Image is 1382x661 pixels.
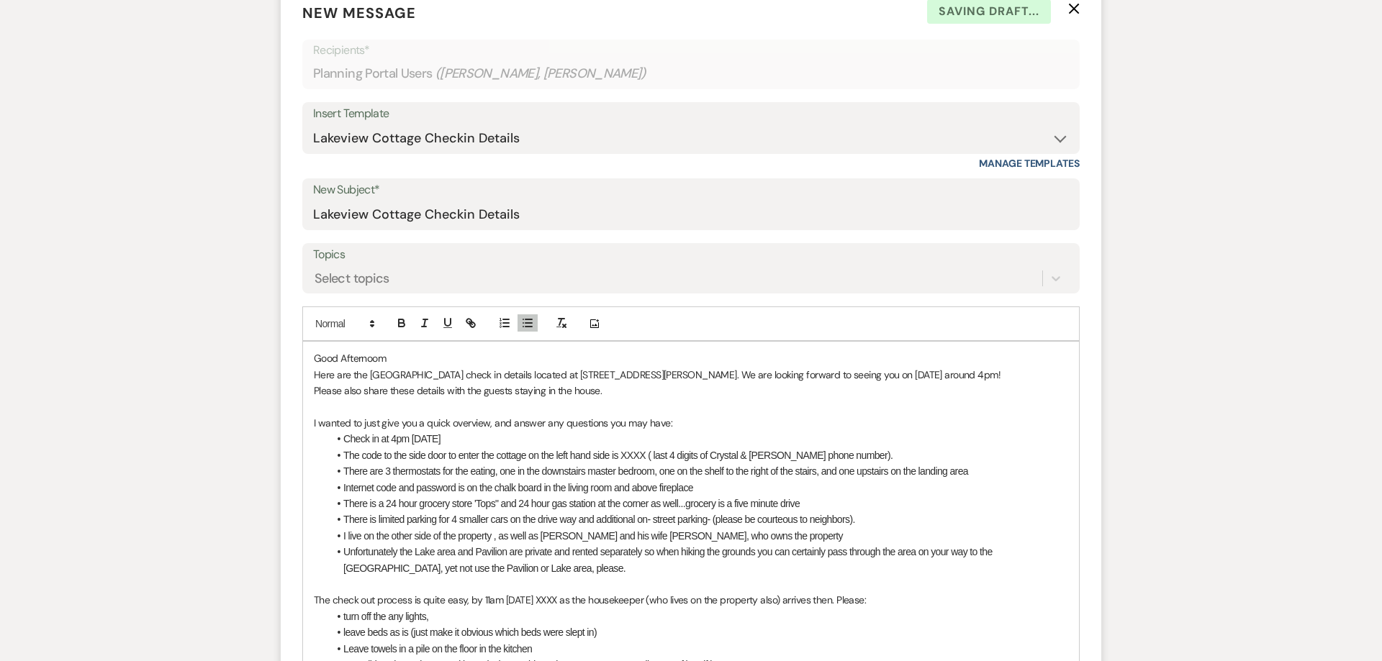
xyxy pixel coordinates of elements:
[313,245,1069,266] label: Topics
[343,531,843,542] span: I live on the other side of the property , as well as [PERSON_NAME] and his wife [PERSON_NAME], w...
[302,4,416,23] span: New Message
[313,60,1069,88] div: Planning Portal Users
[343,483,693,494] span: Internet code and password is on the chalk board in the living room and above fireplace
[313,104,1069,125] div: Insert Template
[343,498,800,510] span: There is a 24 hour grocery store 'Tops" and 24 hour gas station at the corner as well...grocery i...
[314,385,602,398] span: Please also share these details with the guests staying in the house.
[979,158,1080,170] a: Manage Templates
[343,450,893,462] span: The code to the side door to enter the cottage on the left hand side is XXXX ( last 4 digits of C...
[315,270,389,289] div: Select topics
[343,627,597,639] span: leave beds as is (just make it obvious which beds were slept in)
[343,466,968,478] span: There are 3 thermostats for the eating, one in the downstairs master bedroom, one on the shelf to...
[313,181,1069,201] label: New Subject*
[343,644,532,655] span: Leave towels in a pile on the floor in the kitchen
[313,42,1069,60] p: Recipients*
[314,369,1001,382] span: Here are the [GEOGRAPHIC_DATA] check in details located at [STREET_ADDRESS][PERSON_NAME]. We are ...
[435,65,647,84] span: ( [PERSON_NAME], [PERSON_NAME] )
[343,547,995,574] span: Unfortunately the Lake area and Pavilion are private and rented separately so when hiking the gro...
[314,417,672,430] span: I wanted to just give you a quick overview, and answer any questions you may have:
[343,611,428,623] span: turn off the any lights,
[314,594,866,607] span: The check out process is quite easy, by 11am [DATE] XXXX as the housekeeper (who lives on the pro...
[343,434,441,445] span: Check in at 4pm [DATE]
[343,514,855,526] span: There is limited parking for 4 smaller cars on the drive way and additional on- street parking- (...
[314,352,386,365] span: Good Afternoom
